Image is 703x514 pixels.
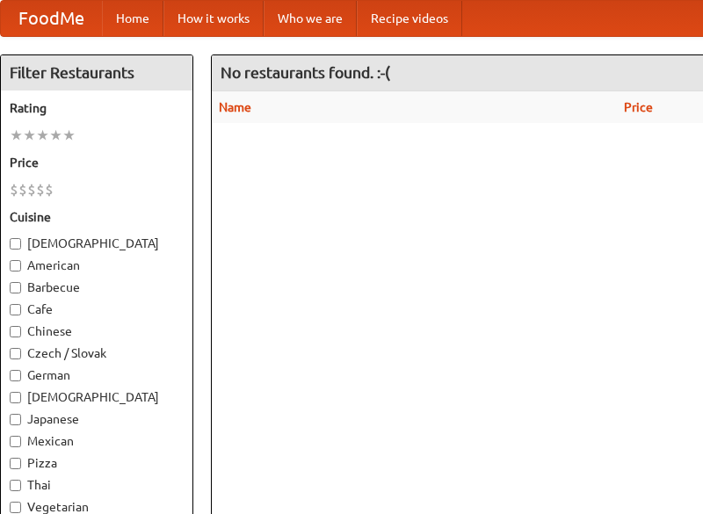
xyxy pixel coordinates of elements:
li: ★ [49,126,62,145]
input: Cafe [10,304,21,315]
label: German [10,366,184,384]
li: $ [10,180,18,199]
li: ★ [23,126,36,145]
li: ★ [62,126,76,145]
label: [DEMOGRAPHIC_DATA] [10,235,184,252]
li: ★ [10,126,23,145]
label: Thai [10,476,184,494]
input: Japanese [10,414,21,425]
a: How it works [163,1,264,36]
label: [DEMOGRAPHIC_DATA] [10,388,184,406]
a: Recipe videos [357,1,462,36]
a: Who we are [264,1,357,36]
h5: Cuisine [10,208,184,226]
h5: Price [10,154,184,171]
input: American [10,260,21,271]
input: Vegetarian [10,502,21,513]
input: Pizza [10,458,21,469]
label: Pizza [10,454,184,472]
h5: Rating [10,99,184,117]
label: American [10,257,184,274]
li: ★ [36,126,49,145]
input: German [10,370,21,381]
label: Cafe [10,300,184,318]
label: Mexican [10,432,184,450]
input: [DEMOGRAPHIC_DATA] [10,392,21,403]
input: Mexican [10,436,21,447]
li: $ [36,180,45,199]
label: Czech / Slovak [10,344,184,362]
input: Barbecue [10,282,21,293]
input: Czech / Slovak [10,348,21,359]
li: $ [27,180,36,199]
a: Name [219,100,251,114]
label: Barbecue [10,279,184,296]
input: Thai [10,480,21,491]
ng-pluralize: No restaurants found. :-( [221,64,390,81]
a: Home [102,1,163,36]
label: Japanese [10,410,184,428]
li: $ [45,180,54,199]
label: Chinese [10,322,184,340]
h4: Filter Restaurants [1,55,192,90]
input: Chinese [10,326,21,337]
li: $ [18,180,27,199]
input: [DEMOGRAPHIC_DATA] [10,238,21,250]
a: FoodMe [1,1,102,36]
a: Price [624,100,653,114]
